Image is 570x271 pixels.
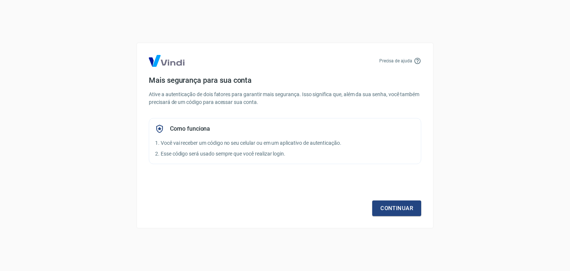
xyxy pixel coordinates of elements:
[155,150,415,158] p: 2. Esse código será usado sempre que você realizar login.
[372,200,421,216] a: Continuar
[149,55,184,67] img: Logo Vind
[155,139,415,147] p: 1. Você vai receber um código no seu celular ou em um aplicativo de autenticação.
[379,58,412,64] p: Precisa de ajuda
[149,76,421,85] h4: Mais segurança para sua conta
[149,91,421,106] p: Ative a autenticação de dois fatores para garantir mais segurança. Isso significa que, além da su...
[170,125,210,133] h5: Como funciona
